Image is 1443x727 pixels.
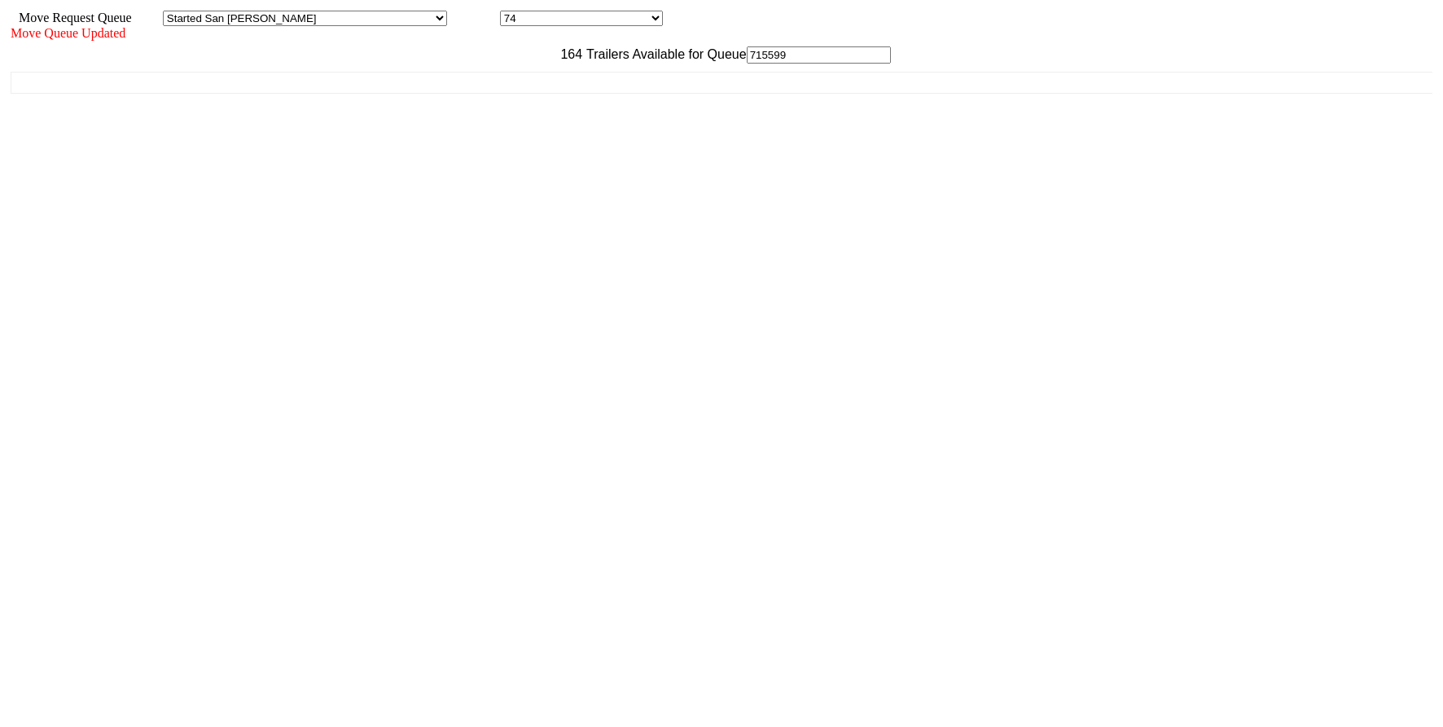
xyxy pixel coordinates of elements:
[11,26,125,40] span: Move Queue Updated
[450,11,497,24] span: Location
[134,11,160,24] span: Area
[747,46,891,64] input: Filter Available Trailers
[11,11,132,24] span: Move Request Queue
[552,47,582,61] span: 164
[582,47,747,61] span: Trailers Available for Queue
